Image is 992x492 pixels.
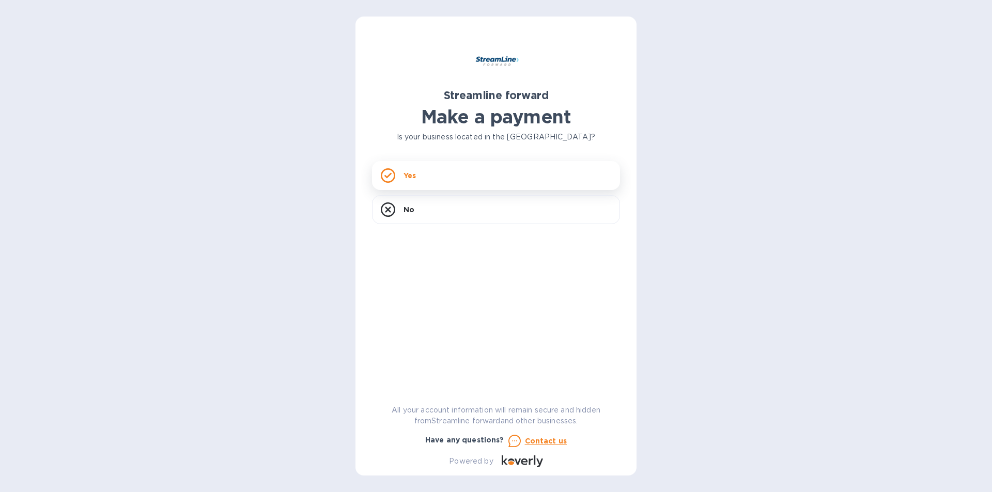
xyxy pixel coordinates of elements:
[444,89,549,102] b: Streamline forward
[372,132,620,142] p: Is your business located in the [GEOGRAPHIC_DATA]?
[425,436,504,444] b: Have any questions?
[525,437,567,445] u: Contact us
[372,106,620,128] h1: Make a payment
[372,405,620,426] p: All your account information will remain secure and hidden from Streamline forward and other busi...
[449,456,493,467] p: Powered by
[404,204,414,215] p: No
[404,170,416,181] p: Yes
